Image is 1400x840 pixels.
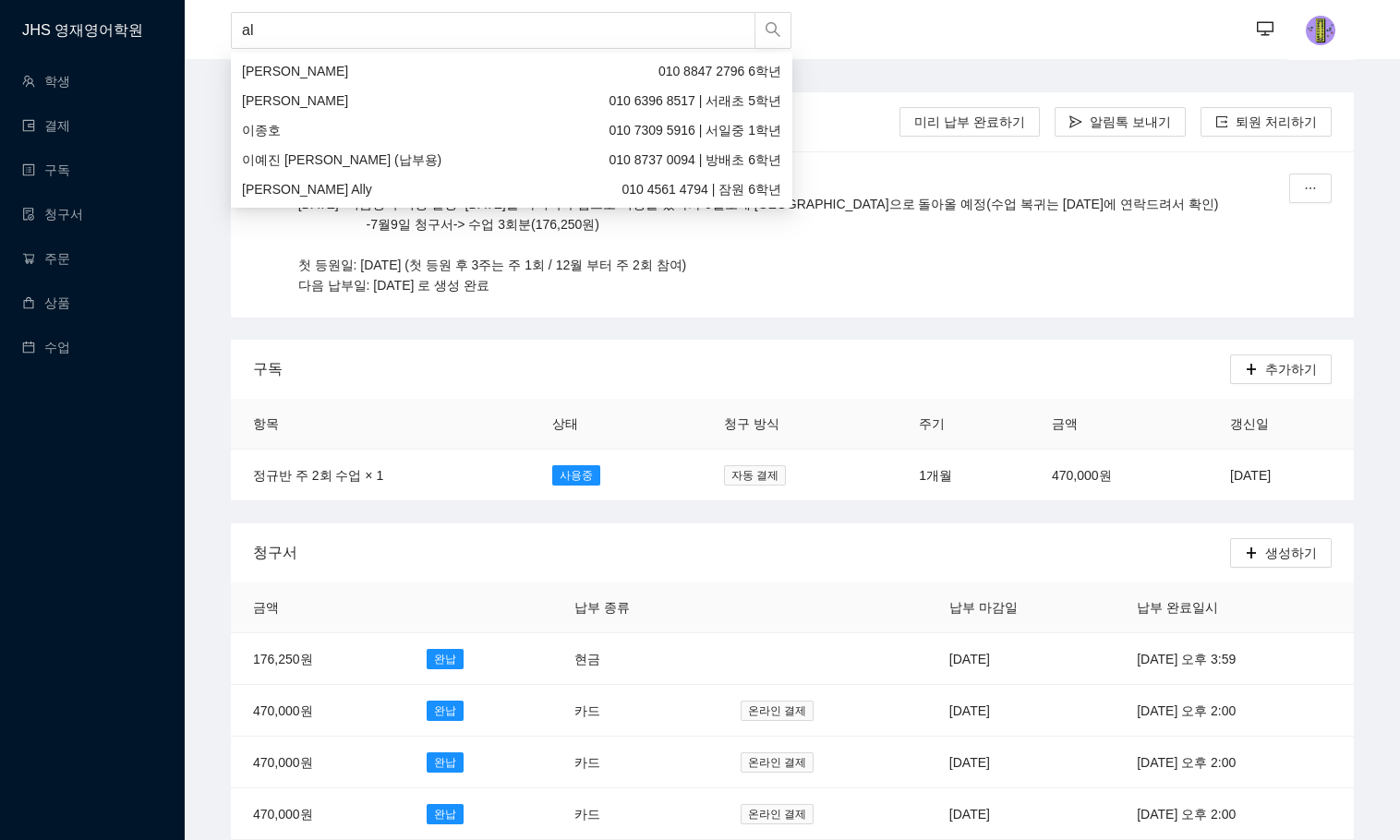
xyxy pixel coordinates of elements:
td: [DATE] 오후 2:00 [1115,788,1354,840]
td: 현금 [552,633,718,685]
th: 갱신일 [1208,399,1354,450]
button: 미리 납부 완료하기 [899,107,1040,137]
td: [DATE] [927,788,1115,840]
span: export [1215,115,1228,130]
span: 010 7309 5916 [609,123,694,138]
span: [PERSON_NAME] [242,93,348,108]
td: [DATE] 오후 2:00 [1115,737,1354,788]
span: ellipsis [1304,182,1317,197]
td: 카드 [552,685,718,737]
td: 카드 [552,737,718,788]
a: shopping상품 [22,295,70,310]
div: 구독 [253,342,1230,395]
span: plus [1245,363,1258,378]
td: [DATE] [927,685,1115,737]
td: [DATE] [927,737,1115,788]
span: 이종호 [242,123,281,138]
span: send [1069,115,1082,130]
th: 금액 [1030,399,1208,450]
span: 이예진 [PERSON_NAME] (납부용) [242,152,441,167]
th: 상태 [530,399,701,450]
th: 금액 [231,582,404,633]
td: 470,000원 [231,788,404,840]
span: [PERSON_NAME] [242,64,348,78]
td: 정규반 주 2회 수업 × 1 [231,450,530,501]
span: 010 6396 8517 [609,93,694,108]
td: 470,000원 [231,737,404,788]
span: | 방배초 6학년 [609,150,781,170]
td: 176,250원 [231,633,404,685]
th: 납부 완료일시 [1115,582,1354,633]
td: 1개월 [897,450,1030,501]
span: 온라인 결제 [741,804,814,824]
td: 카드 [552,788,718,840]
td: [DATE] 오후 3:59 [1115,633,1354,685]
span: | 서래초 5학년 [609,90,781,111]
td: 470,000원 [231,685,404,737]
td: 470,000원 [1030,450,1208,501]
span: | 잠원 6학년 [622,179,781,199]
button: send알림톡 보내기 [1055,107,1186,137]
td: [DATE] [1208,450,1354,501]
a: team학생 [22,74,70,89]
span: 010 8847 2796 [658,64,744,78]
button: plus추가하기 [1230,354,1332,384]
a: file-done청구서 [22,207,83,222]
a: wallet결제 [22,118,70,133]
th: 납부 종류 [552,582,718,633]
span: 미리 납부 완료하기 [914,112,1025,132]
span: 알림톡 보내기 [1090,112,1171,132]
span: 퇴원 처리하기 [1236,112,1317,132]
span: | 서일중 1학년 [609,120,781,140]
span: 생성하기 [1265,543,1317,563]
span: search [765,21,781,41]
a: shopping-cart주문 [22,251,70,266]
span: 온라인 결제 [741,701,814,721]
p: [DATE] -여름방학 여행 일정- [DATE]을 마지막 수업으로 여행을 갔다가 9월초에 [GEOGRAPHIC_DATA]으로 돌아올 예정(수업 복귀는 [DATE]에 연락드려서... [298,194,1242,295]
td: [DATE] 오후 2:00 [1115,685,1354,737]
span: 자동 결제 [724,465,786,486]
td: [DATE] [927,633,1115,685]
span: 완납 [427,752,464,773]
th: 납부 마감일 [927,582,1115,633]
th: 청구 방식 [702,399,898,450]
span: 완납 [427,804,464,824]
span: [PERSON_NAME] Ally [242,182,372,197]
span: 사용중 [552,465,600,486]
button: export퇴원 처리하기 [1201,107,1332,137]
th: 주기 [897,399,1030,450]
span: 완납 [427,649,464,669]
span: 010 8737 0094 [609,152,694,167]
div: 청구서 [253,526,1230,579]
span: plus [1245,546,1258,561]
span: 010 4561 4794 [622,182,707,197]
button: desktop [1247,11,1284,48]
button: ellipsis [1289,174,1332,203]
button: search [754,12,791,49]
span: 추가하기 [1265,359,1317,379]
span: 완납 [427,701,464,721]
a: calendar수업 [22,340,70,354]
th: 항목 [231,399,530,450]
span: 6학년 [658,61,781,81]
button: plus생성하기 [1230,538,1332,568]
span: desktop [1257,20,1273,40]
img: photo.jpg [1306,16,1335,45]
span: 온라인 결제 [741,752,814,773]
a: profile구독 [22,162,70,177]
input: 학생명 또는 보호자 핸드폰번호로 검색하세요 [231,12,755,49]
